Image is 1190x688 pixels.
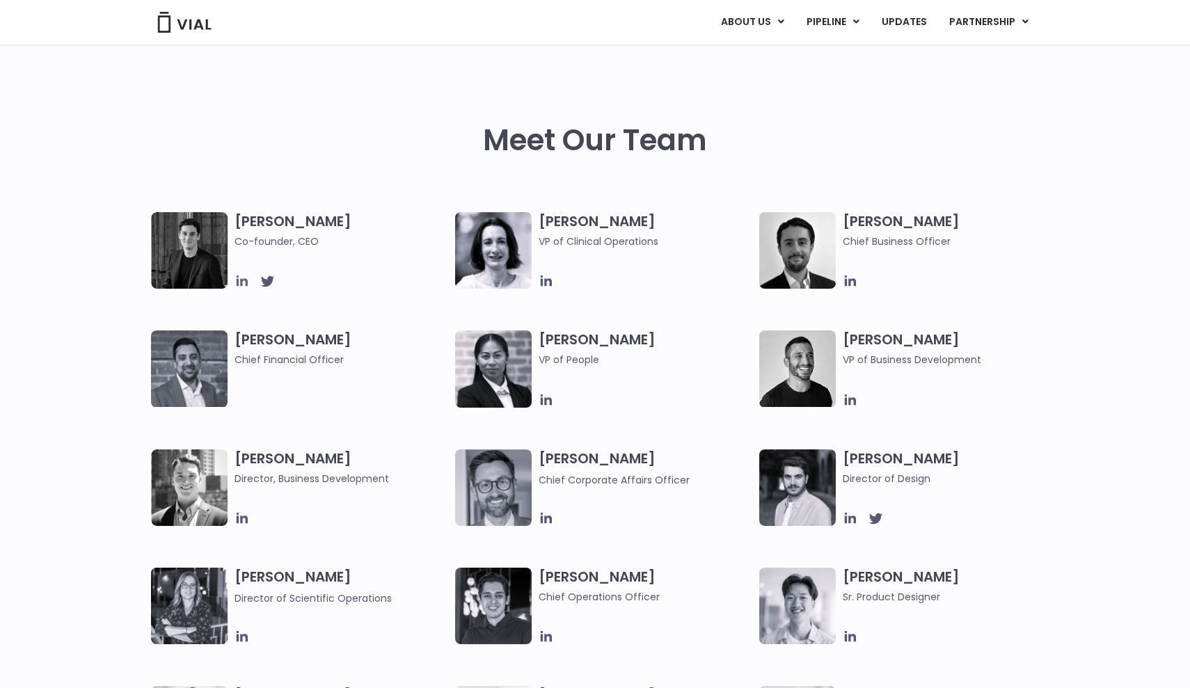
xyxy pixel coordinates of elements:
[759,212,836,289] img: A black and white photo of a man in a suit holding a vial.
[235,568,448,606] h3: [PERSON_NAME]
[235,591,392,605] span: Director of Scientific Operations
[759,330,836,407] img: A black and white photo of a man smiling.
[843,568,1056,605] h3: [PERSON_NAME]
[843,589,1056,605] span: Sr. Product Designer
[455,449,532,526] img: Paolo-M
[843,449,1056,486] h3: [PERSON_NAME]
[151,212,228,289] img: A black and white photo of a man in a suit attending a Summit.
[759,568,836,644] img: Brennan
[843,234,1056,249] span: Chief Business Officer
[938,10,1040,34] a: PARTNERSHIPMenu Toggle
[151,449,228,526] img: A black and white photo of a smiling man in a suit at ARVO 2023.
[539,589,752,605] span: Chief Operations Officer
[235,234,448,249] span: Co-founder, CEO
[843,471,1056,486] span: Director of Design
[455,212,532,289] img: Image of smiling woman named Amy
[843,330,1056,367] h3: [PERSON_NAME]
[455,568,532,644] img: Headshot of smiling man named Josh
[235,352,448,367] span: Chief Financial Officer
[235,449,448,486] h3: [PERSON_NAME]
[151,330,228,407] img: Headshot of smiling man named Samir
[539,473,690,487] span: Chief Corporate Affairs Officer
[235,212,448,249] h3: [PERSON_NAME]
[455,330,532,408] img: Catie
[539,212,752,249] h3: [PERSON_NAME]
[235,330,448,367] h3: [PERSON_NAME]
[759,449,836,526] img: Headshot of smiling man named Albert
[157,12,212,33] img: Vial Logo
[151,568,228,644] img: Headshot of smiling woman named Sarah
[710,10,795,34] a: ABOUT USMenu Toggle
[843,352,1056,367] span: VP of Business Development
[539,330,752,387] h3: [PERSON_NAME]
[843,212,1056,249] h3: [PERSON_NAME]
[871,10,937,34] a: UPDATES
[483,124,707,157] h2: Meet Our Team
[539,568,752,605] h3: [PERSON_NAME]
[539,449,752,488] h3: [PERSON_NAME]
[539,352,752,367] span: VP of People
[539,234,752,249] span: VP of Clinical Operations
[795,10,870,34] a: PIPELINEMenu Toggle
[235,471,448,486] span: Director, Business Development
